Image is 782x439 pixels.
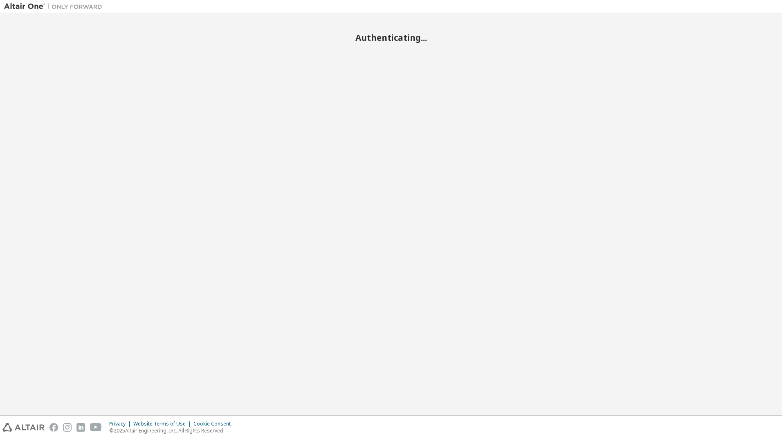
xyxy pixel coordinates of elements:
img: facebook.svg [49,423,58,432]
h2: Authenticating... [4,32,778,43]
img: instagram.svg [63,423,72,432]
img: youtube.svg [90,423,102,432]
img: Altair One [4,2,106,11]
p: © 2025 Altair Engineering, Inc. All Rights Reserved. [109,427,236,434]
div: Cookie Consent [193,421,236,427]
div: Website Terms of Use [133,421,193,427]
img: altair_logo.svg [2,423,45,432]
div: Privacy [109,421,133,427]
img: linkedin.svg [76,423,85,432]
